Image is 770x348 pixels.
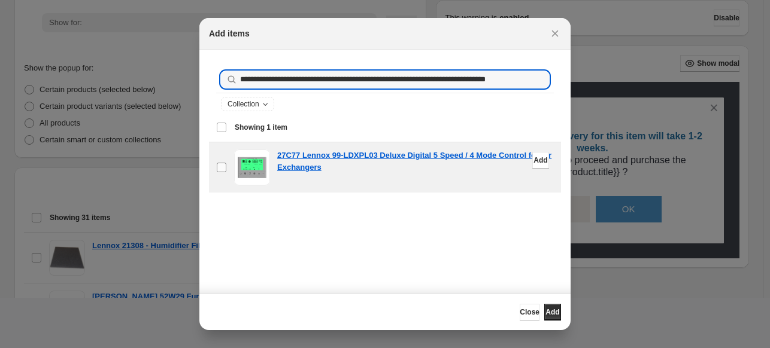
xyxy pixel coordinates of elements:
[209,28,250,39] h2: Add items
[234,149,270,185] img: 27C77 Lennox 99-LDXPL03 Deluxe Digital 5 Speed / 4 Mode Control for Air Exchangers
[533,155,547,165] span: Add
[235,123,287,132] span: Showing 1 item
[222,97,274,111] button: Collection
[277,149,554,173] a: 27C77 Lennox 99-LDXPL03 Deluxe Digital 5 Speed / 4 Mode Control for Air Exchangers
[228,99,259,109] span: Collection
[544,304,561,320] button: Add
[545,307,559,317] span: Add
[520,307,539,317] span: Close
[547,25,563,42] button: Close
[532,152,549,169] button: Add
[520,304,539,320] button: Close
